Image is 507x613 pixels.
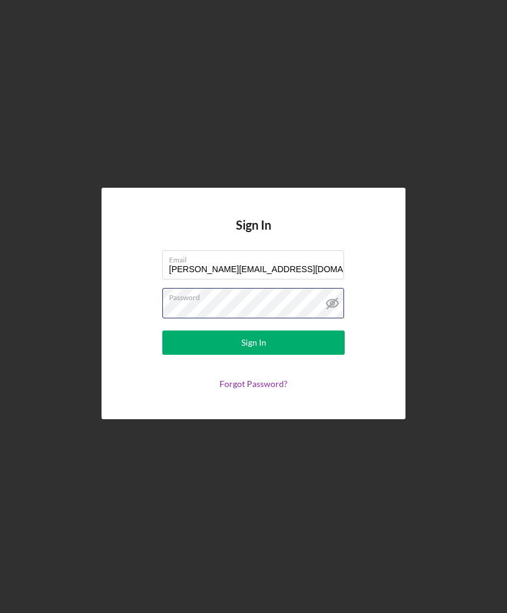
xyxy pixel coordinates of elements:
[241,330,266,355] div: Sign In
[169,289,344,302] label: Password
[219,378,288,389] a: Forgot Password?
[236,218,271,250] h4: Sign In
[162,330,345,355] button: Sign In
[169,251,344,264] label: Email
